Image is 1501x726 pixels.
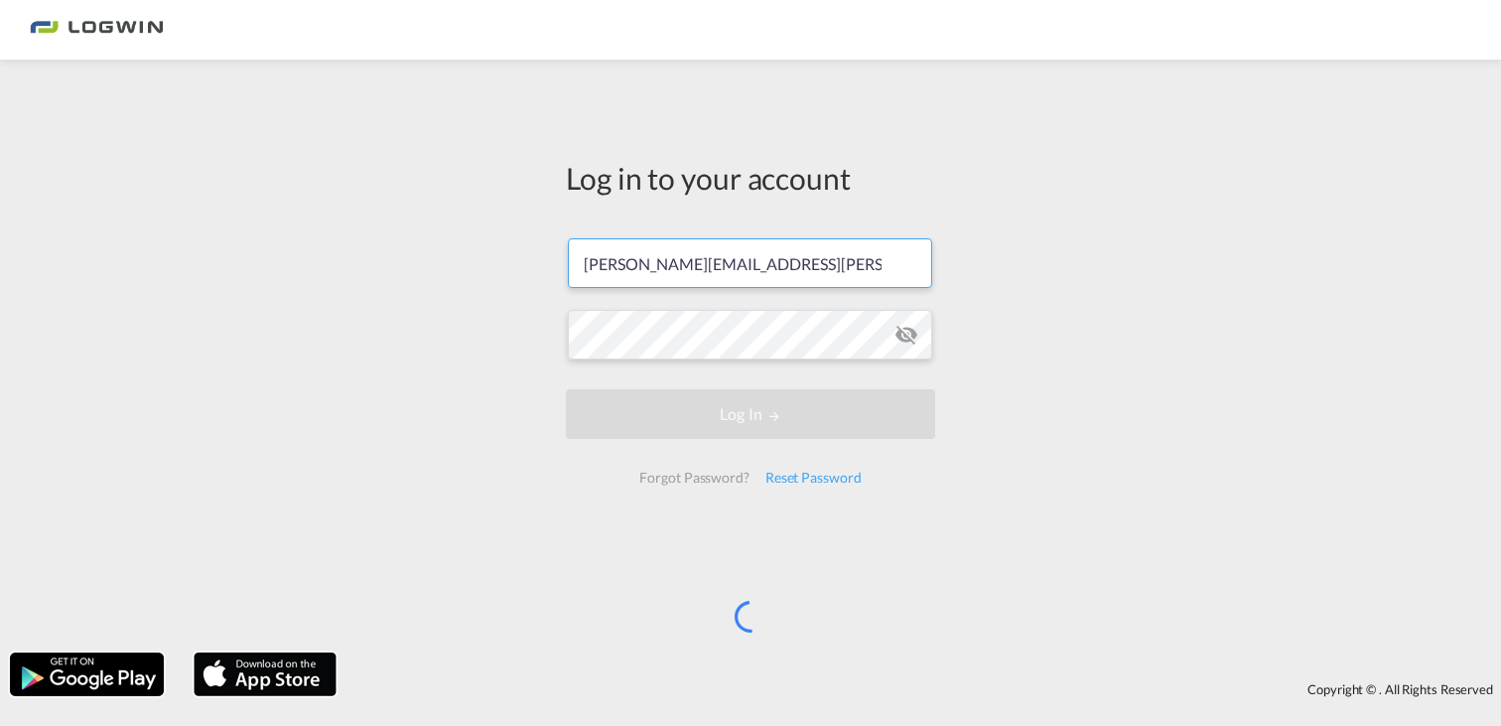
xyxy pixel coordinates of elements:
[30,8,164,53] img: bc73a0e0d8c111efacd525e4c8ad7d32.png
[894,323,918,347] md-icon: icon-eye-off
[566,157,935,199] div: Log in to your account
[8,651,166,698] img: google.png
[192,651,339,698] img: apple.png
[568,238,932,288] input: Enter email/phone number
[566,389,935,439] button: LOGIN
[631,460,756,496] div: Forgot Password?
[346,672,1501,706] div: Copyright © . All Rights Reserved
[757,460,870,496] div: Reset Password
